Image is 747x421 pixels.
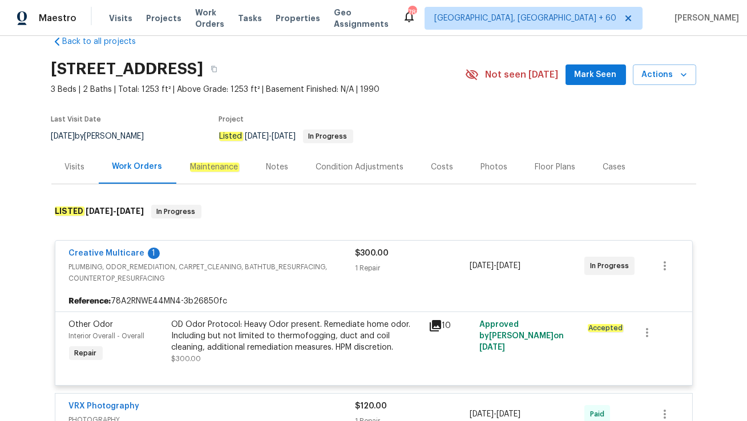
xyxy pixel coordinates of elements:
span: [DATE] [479,343,505,351]
span: [DATE] [470,262,494,270]
span: [DATE] [51,132,75,140]
span: [PERSON_NAME] [670,13,739,24]
div: Floor Plans [535,161,576,173]
span: [DATE] [470,410,494,418]
a: Creative Multicare [69,249,145,257]
span: Repair [70,347,102,359]
span: In Progress [304,133,352,140]
span: $300.00 [172,355,201,362]
span: - [86,207,144,215]
div: OD Odor Protocol: Heavy Odor present. Remediate home odor. Including but not limited to thermofog... [172,319,422,353]
div: 1 Repair [356,262,470,274]
a: VRX Photography [69,402,140,410]
span: [DATE] [496,410,520,418]
span: Mark Seen [575,68,617,82]
span: [GEOGRAPHIC_DATA], [GEOGRAPHIC_DATA] + 60 [434,13,616,24]
em: LISTED [55,207,84,216]
div: Work Orders [112,161,163,172]
div: 10 [429,319,473,333]
span: Maestro [39,13,76,24]
span: [DATE] [272,132,296,140]
div: 78A2RNWE44MN4-3b26850fc [55,291,692,311]
span: - [245,132,296,140]
span: Interior Overall - Overall [69,333,145,339]
span: Geo Assignments [334,7,389,30]
div: Costs [431,161,454,173]
span: Not seen [DATE] [486,69,559,80]
div: 1 [148,248,160,259]
a: Back to all projects [51,36,161,47]
div: Photos [481,161,508,173]
span: $120.00 [356,402,387,410]
span: Tasks [238,14,262,22]
em: Accepted [588,324,623,332]
span: Work Orders [195,7,224,30]
em: Listed [219,132,243,141]
button: Actions [633,64,696,86]
span: In Progress [152,206,200,217]
span: Visits [109,13,132,24]
span: Properties [276,13,320,24]
span: In Progress [590,260,633,272]
span: - [470,408,520,420]
span: Projects [146,13,181,24]
span: Actions [642,68,687,82]
span: Last Visit Date [51,116,102,123]
span: [DATE] [117,207,144,215]
b: Reference: [69,295,111,307]
span: [DATE] [245,132,269,140]
div: Notes [267,161,289,173]
h2: [STREET_ADDRESS] [51,63,204,75]
span: Project [219,116,244,123]
span: Paid [590,408,609,420]
div: Visits [65,161,85,173]
span: [DATE] [496,262,520,270]
div: by [PERSON_NAME] [51,129,158,143]
span: PLUMBING, ODOR_REMEDIATION, CARPET_CLEANING, BATHTUB_RESURFACING, COUNTERTOP_RESURFACING [69,261,356,284]
button: Mark Seen [566,64,626,86]
span: $300.00 [356,249,389,257]
div: LISTED [DATE]-[DATE]In Progress [51,193,696,230]
span: 3 Beds | 2 Baths | Total: 1253 ft² | Above Grade: 1253 ft² | Basement Finished: N/A | 1990 [51,84,465,95]
span: Approved by [PERSON_NAME] on [479,321,564,351]
em: Maintenance [190,163,239,172]
div: Condition Adjustments [316,161,404,173]
span: Other Odor [69,321,114,329]
span: - [470,260,520,272]
span: [DATE] [86,207,114,215]
div: 781 [408,7,416,18]
div: Cases [603,161,626,173]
